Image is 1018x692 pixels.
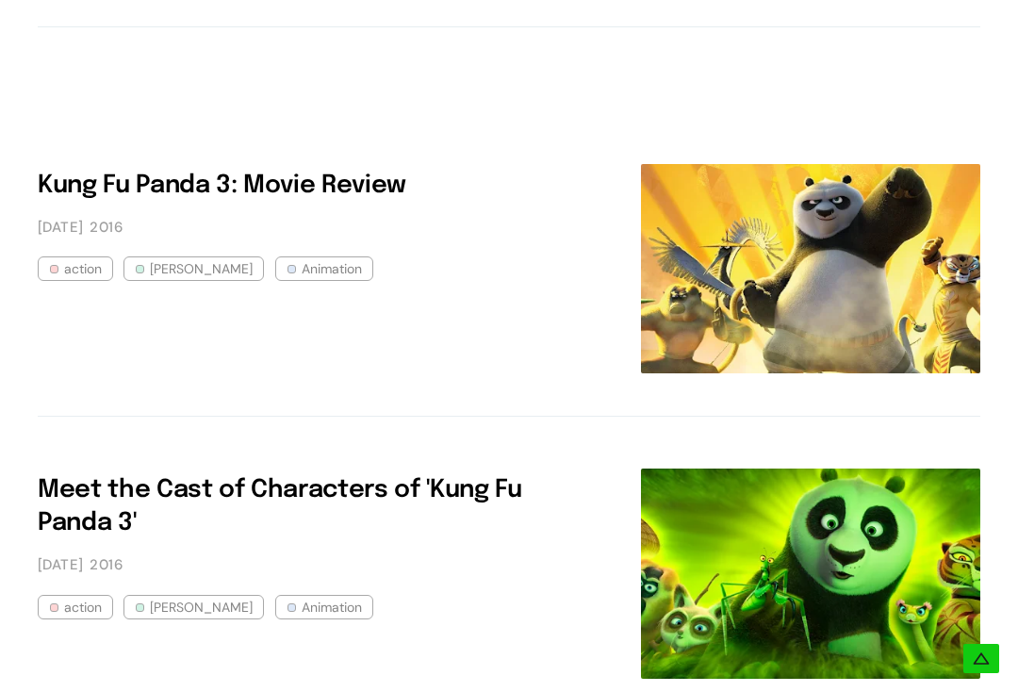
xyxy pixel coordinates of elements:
[123,256,264,281] a: [PERSON_NAME]
[38,220,123,236] time: 2016-03-07T07:58:00+08:00
[641,164,980,373] img: Kung Fu Panda 3: Movie Review
[38,219,130,235] a: [DATE]2016
[38,556,130,572] a: [DATE]2016
[123,595,264,619] a: [PERSON_NAME]
[38,595,113,619] a: action
[275,256,373,281] a: Animation
[38,173,406,198] a: Kung Fu Panda 3: Movie Review
[38,477,522,535] a: Meet the Cast of Characters of 'Kung Fu Panda 3'
[275,595,373,619] a: Animation
[38,557,123,573] time: 2016-03-07T07:08:00+08:00
[38,70,980,155] iframe: Advertisement
[38,256,113,281] a: action
[641,469,980,678] img: Meet the Cast of Characters of 'Kung Fu Panda 3'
